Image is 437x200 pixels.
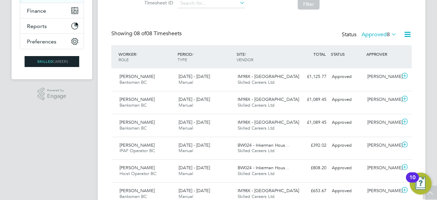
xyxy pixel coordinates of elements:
div: Approved [329,140,365,151]
button: Finance [20,3,84,18]
div: Approved [329,94,365,105]
span: [PERSON_NAME] [119,188,155,194]
span: IM98X - [GEOGRAPHIC_DATA] [238,74,299,79]
span: BW024 - Inkerman Hous… [238,142,290,148]
span: [DATE] - [DATE] [179,74,210,79]
span: Banksman BC [119,194,147,199]
div: SITE [235,48,294,66]
div: Showing [111,30,183,37]
span: / [245,51,246,57]
span: IM98X - [GEOGRAPHIC_DATA] [238,188,299,194]
div: Approved [329,162,365,174]
span: [PERSON_NAME] [119,142,155,148]
span: BW024 - Inkerman Hous… [238,165,290,171]
span: [DATE] - [DATE] [179,188,210,194]
div: £1,089.45 [294,94,329,105]
span: Banksman BC [119,79,147,85]
div: [PERSON_NAME] [365,117,400,128]
span: Manual [179,171,193,176]
div: Status [342,30,398,40]
span: Manual [179,79,193,85]
span: VENDOR [237,57,253,62]
div: £392.02 [294,140,329,151]
span: 08 of [134,30,146,37]
span: Finance [27,8,46,14]
span: Skilled Careers Ltd [238,125,274,131]
span: [DATE] - [DATE] [179,96,210,102]
div: [PERSON_NAME] [365,140,400,151]
span: [PERSON_NAME] [119,74,155,79]
div: [PERSON_NAME] [365,94,400,105]
span: Manual [179,148,193,154]
span: Reports [27,23,47,29]
span: / [192,51,194,57]
span: TYPE [178,57,187,62]
div: £808.20 [294,162,329,174]
span: Banksman BC [119,102,147,108]
div: £1,089.45 [294,117,329,128]
span: TOTAL [313,51,326,57]
div: £1,125.77 [294,71,329,82]
span: [PERSON_NAME] [119,119,155,125]
div: Approved [329,117,365,128]
div: Approved [329,71,365,82]
span: Preferences [27,38,56,45]
img: skilledcareers-logo-retina.png [25,56,79,67]
span: Hoist Operator BC [119,171,156,176]
span: [PERSON_NAME] [119,165,155,171]
span: Skilled Careers Ltd [238,194,274,199]
span: Banksman BC [119,125,147,131]
span: 08 Timesheets [134,30,182,37]
div: [PERSON_NAME] [365,162,400,174]
span: Manual [179,102,193,108]
div: 10 [409,177,415,186]
span: Engage [47,93,66,99]
span: Powered by [47,88,66,93]
span: Skilled Careers Ltd [238,102,274,108]
div: WORKER [117,48,176,66]
div: STATUS [329,48,365,60]
span: 8 [387,31,390,38]
span: Manual [179,125,193,131]
span: Manual [179,194,193,199]
div: [PERSON_NAME] [365,185,400,197]
span: IPAF Operator BC [119,148,155,154]
a: Go to home page [20,56,84,67]
span: IM98X - [GEOGRAPHIC_DATA] [238,119,299,125]
div: PERIOD [176,48,235,66]
span: [DATE] - [DATE] [179,142,210,148]
button: Open Resource Center, 10 new notifications [410,173,432,195]
span: Skilled Careers Ltd [238,171,274,176]
span: Skilled Careers Ltd [238,148,274,154]
button: Preferences [20,34,84,49]
span: [PERSON_NAME] [119,96,155,102]
div: Approved [329,185,365,197]
div: £653.67 [294,185,329,197]
span: / [136,51,137,57]
span: IM98X - [GEOGRAPHIC_DATA] [238,96,299,102]
div: [PERSON_NAME] [365,71,400,82]
a: Powered byEngage [38,88,67,101]
label: Approved [362,31,397,38]
div: APPROVER [365,48,400,60]
span: [DATE] - [DATE] [179,119,210,125]
span: ROLE [118,57,129,62]
button: Reports [20,18,84,34]
span: Skilled Careers Ltd [238,79,274,85]
span: [DATE] - [DATE] [179,165,210,171]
